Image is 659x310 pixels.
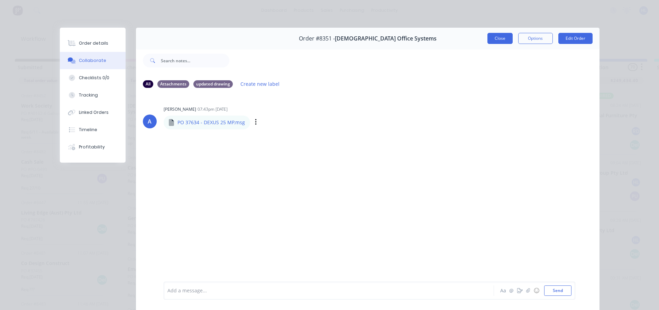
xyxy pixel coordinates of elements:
[157,80,189,88] div: Attachments
[79,109,109,116] div: Linked Orders
[60,121,126,138] button: Timeline
[79,144,105,150] div: Profitability
[507,286,516,295] button: @
[499,286,507,295] button: Aa
[532,286,541,295] button: ☺
[299,35,335,42] span: Order #8351 -
[164,106,196,112] div: [PERSON_NAME]
[60,69,126,86] button: Checklists 0/0
[79,75,109,81] div: Checklists 0/0
[143,80,153,88] div: All
[60,35,126,52] button: Order details
[60,138,126,156] button: Profitability
[487,33,513,44] button: Close
[79,127,97,133] div: Timeline
[60,104,126,121] button: Linked Orders
[79,57,106,64] div: Collaborate
[60,86,126,104] button: Tracking
[161,54,229,67] input: Search notes...
[60,52,126,69] button: Collaborate
[237,79,283,89] button: Create new label
[518,33,553,44] button: Options
[198,106,228,112] div: 07:43pm [DATE]
[177,119,245,126] p: PO 37634 - DEXUS 25 MP.msg
[335,35,437,42] span: [DEMOGRAPHIC_DATA] Office Systems
[79,92,98,98] div: Tracking
[148,117,152,126] div: A
[544,285,571,296] button: Send
[79,40,108,46] div: Order details
[558,33,593,44] button: Edit Order
[193,80,233,88] div: updated drawing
